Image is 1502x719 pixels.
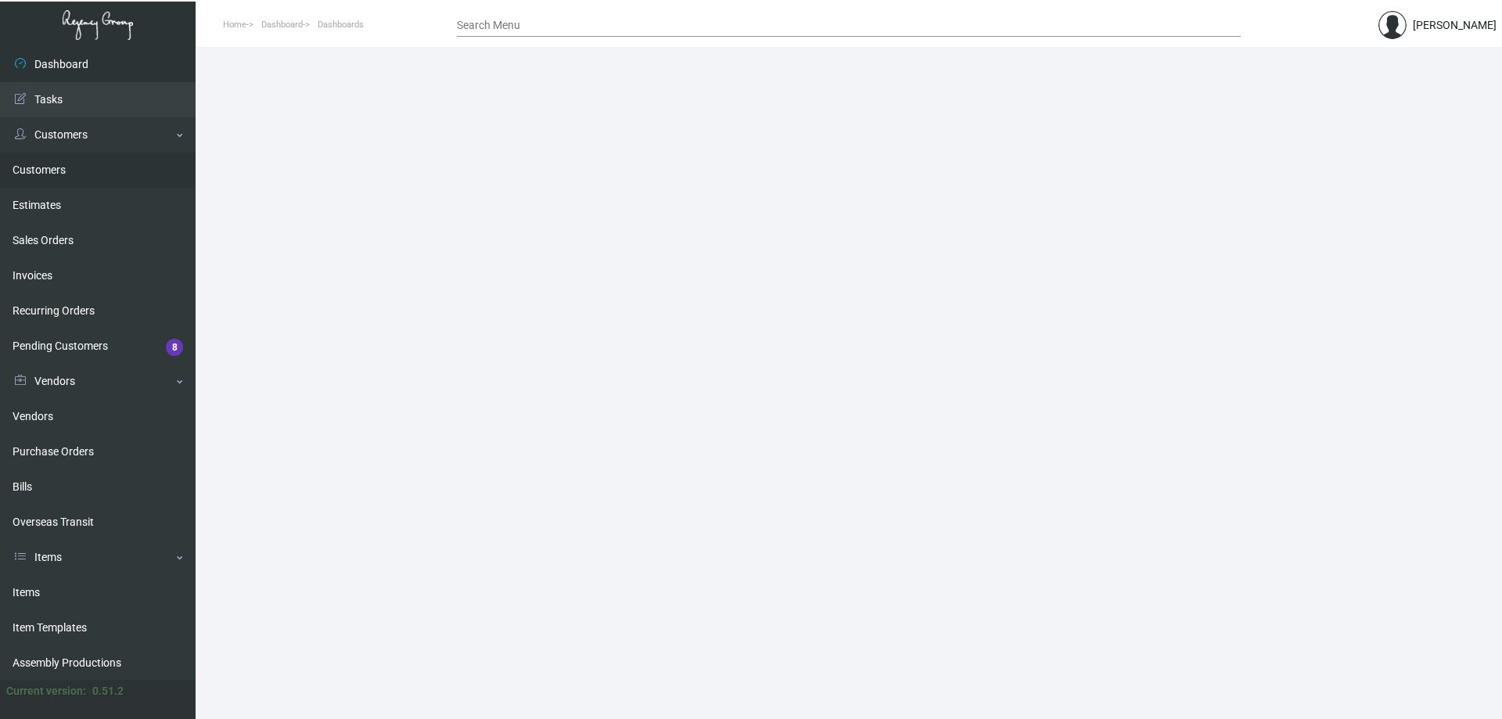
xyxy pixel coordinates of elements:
[223,20,246,30] span: Home
[1413,17,1497,34] div: [PERSON_NAME]
[318,20,364,30] span: Dashboards
[261,20,303,30] span: Dashboard
[6,683,86,699] div: Current version:
[92,683,124,699] div: 0.51.2
[1378,11,1407,39] img: admin@bootstrapmaster.com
